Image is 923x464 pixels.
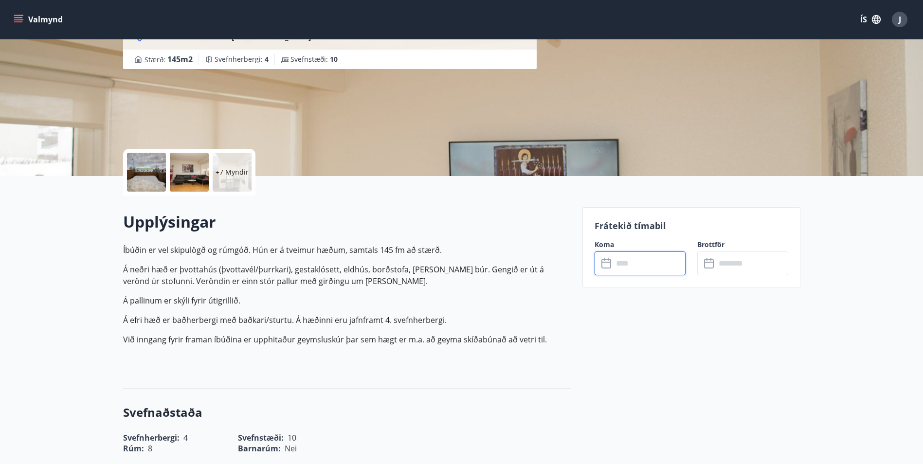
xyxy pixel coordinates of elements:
span: 145 m2 [167,54,193,65]
label: Koma [595,240,686,250]
span: 8 [148,443,152,454]
p: Frátekið tímabil [595,219,788,232]
span: 10 [330,54,338,64]
p: Á efri hæð er baðherbergi með baðkari/sturtu. Á hæðinni eru jafnframt 4. svefnherbergi. [123,314,571,326]
p: Á pallinum er skýli fyrir útigrillið. [123,295,571,306]
span: Barnarúm : [238,443,281,454]
span: Svefnstæði : [290,54,338,64]
h2: Upplýsingar [123,211,571,232]
h3: Svefnaðstaða [123,404,571,421]
span: J [899,14,901,25]
span: Stærð : [145,54,193,65]
label: Brottför [697,240,788,250]
span: Nei [285,443,297,454]
span: 4 [265,54,269,64]
p: +7 Myndir [216,167,249,177]
span: Svefnherbergi : [215,54,269,64]
button: ÍS [855,11,886,28]
button: menu [12,11,67,28]
p: Á neðri hæð er þvottahús (þvottavél/þurrkari), gestaklósett, eldhús, borðstofa, [PERSON_NAME] búr... [123,264,571,287]
button: J [888,8,911,31]
p: Íbúðin er vel skipulögð og rúmgóð. Hún er á tveimur hæðum, samtals 145 fm að stærð. [123,244,571,256]
p: Við inngang fyrir framan íbúðina er upphitaður geymsluskúr þar sem hægt er m.a. að geyma skíðabún... [123,334,571,345]
span: Rúm : [123,443,144,454]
